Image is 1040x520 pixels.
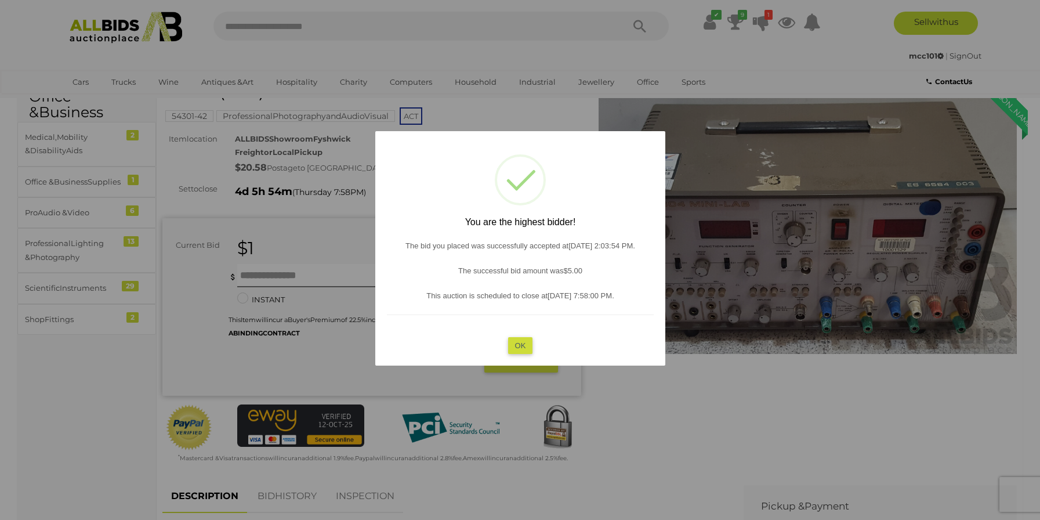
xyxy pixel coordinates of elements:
span: $5.00 [563,266,582,275]
p: This auction is scheduled to close at . [387,289,654,302]
p: The successful bid amount was [387,264,654,277]
button: OK [508,337,532,354]
p: The bid you placed was successfully accepted at . [387,239,654,252]
h2: You are the highest bidder! [387,217,654,228]
span: [DATE] 2:03:54 PM [568,241,633,250]
span: [DATE] 7:58:00 PM [548,291,612,300]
